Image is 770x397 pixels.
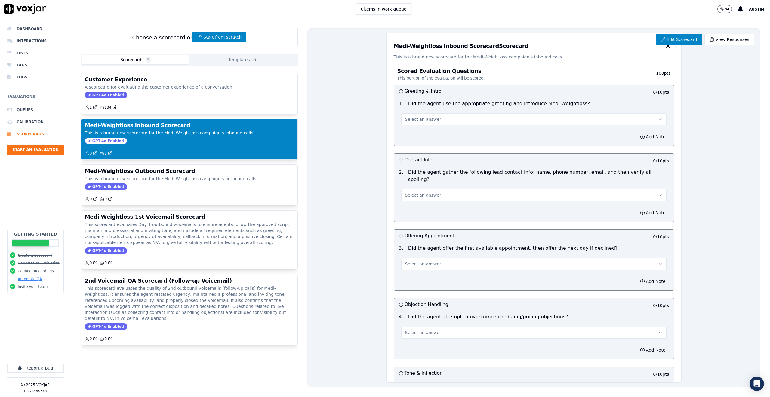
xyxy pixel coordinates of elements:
button: Templates [189,55,297,64]
button: 0 [85,151,100,156]
a: 0 [100,336,112,341]
p: 2025 Voxjar [26,383,50,387]
p: A scorecard for evaluating the customer experience of a conversation [85,84,294,90]
p: Did the agent attempt to overcome scheduling/pricing objections? [408,313,568,320]
span: Select an answer [405,261,441,267]
button: 0 [85,261,100,265]
span: Austin [749,7,764,11]
button: Scorecards [82,55,189,64]
a: 0 [100,261,112,265]
p: 0 / 10 pts [653,158,669,164]
a: Scorecards [7,128,64,140]
p: 0 / 10 pts [653,302,669,308]
button: Add Note [636,277,669,286]
span: Select an answer [405,116,441,122]
button: 1 [85,105,100,110]
h3: Offering Appointment [399,232,534,240]
button: 34 [717,5,732,13]
a: 1 [85,105,97,110]
a: Tags [7,59,64,71]
a: Logs [7,71,64,83]
span: GPT-4o Enabled [85,138,127,144]
button: Generate AI Evaluation [18,261,60,266]
button: Privacy [32,389,48,394]
p: This is a brand new scorecard for the Medi-Weightloss campaign's inbound calls. [85,130,294,136]
a: Queues [7,104,64,116]
p: Did the agent offer the first available appointment, then offer the next day if declined? [408,245,618,252]
button: 34 [717,5,738,13]
p: This portion of the evaluation will be scored. [397,75,485,81]
p: 34 [725,7,729,11]
span: Select an answer [405,330,441,336]
a: 0 [85,261,97,265]
p: This scorecard evaluates the quality of 2nd outbound voicemails (follow-up calls) for Medi-Weight... [85,285,294,321]
p: 0 / 10 pts [653,371,669,377]
a: 0 [100,197,112,202]
div: Choose a scorecard or [81,28,298,46]
a: 0 [85,197,97,202]
h3: Objection Handling [399,301,534,308]
button: Add Note [636,208,669,217]
p: This scorecard evaluates Day 1 outbound voicemails to ensure agents follow the approved script, m... [85,221,294,245]
button: Add Note [636,346,669,354]
a: 1 [100,151,112,156]
span: 5 [252,57,257,63]
a: Edit Scorecard [656,34,702,45]
h2: Getting Started [14,231,57,237]
p: 1 . [396,100,406,107]
a: 0 [85,151,97,156]
a: Dashboard [7,23,64,35]
div: Open Intercom Messenger [750,377,764,391]
p: 2 . [396,169,406,183]
p: 0 / 10 pts [653,89,669,95]
h3: Medi-Weightloss Outbound Scorecard [85,168,294,174]
button: Austin [749,5,770,13]
h3: Contact Info [399,156,534,164]
span: GPT-4o Enabled [85,183,127,190]
button: 0 [85,336,100,341]
p: 4 . [396,313,406,320]
a: Lists [7,47,64,59]
p: 0 / 10 pts [653,234,669,240]
h3: 2nd Voicemail QA Scorecard (Follow-up Voicemail) [85,278,294,283]
button: Report a Bug [7,364,64,373]
h3: Medi-Weightloss 1st Voicemail Scorecard [85,214,294,220]
button: 0 [85,197,100,202]
button: Add Note [636,133,669,141]
p: Did the agent gather the following lead contact info: name, phone number, email, and then verify ... [408,169,669,183]
h3: Medi-Weightloss Inbound Scorecard Scorecard [394,43,528,49]
p: This is a brand new scorecard for the Medi-Weightloss campaign's outbound calls. [85,176,294,182]
a: View Responses [704,34,754,45]
a: Calibration [7,116,64,128]
span: GPT-4o Enabled [85,92,127,98]
a: Interactions [7,35,64,47]
button: Start from scratch [192,32,246,42]
button: Create a Scorecard [18,253,52,258]
button: Invite your team [18,284,48,289]
h3: Scored Evaluation Questions [397,68,625,81]
img: voxjar logo [4,4,46,14]
a: 134 [100,105,117,110]
p: Did the agent use the appropriate greeting and introduce Medi-Weightloss? [408,100,590,107]
h3: Greeting & Intro [399,87,534,95]
button: TOS [23,389,31,394]
p: 100 pts [625,70,670,81]
p: 3 . [396,245,406,252]
span: GPT-4o Enabled [85,247,127,254]
h6: Evaluations [7,93,64,104]
a: 0 [85,336,97,341]
span: GPT-4o Enabled [85,323,127,330]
